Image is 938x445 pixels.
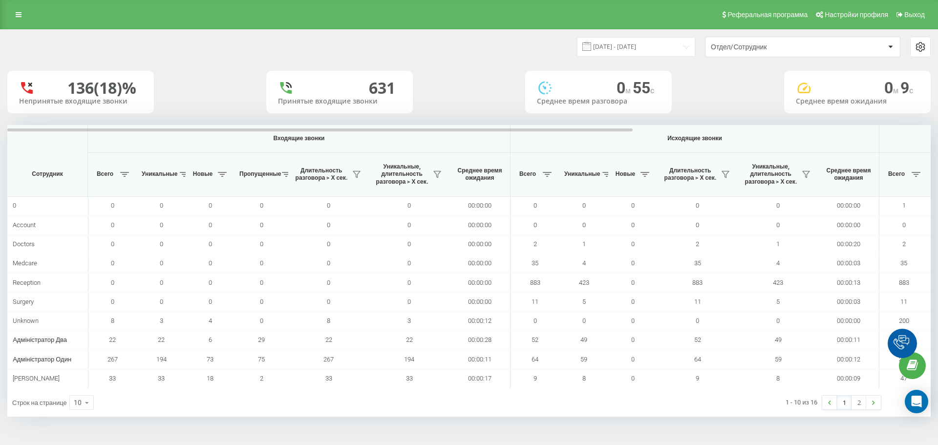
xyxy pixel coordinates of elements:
span: Новые [191,170,215,178]
span: Пропущенные [239,170,279,178]
div: 631 [369,79,395,97]
span: 0 [617,79,633,97]
span: 267 [107,356,118,363]
td: 00:00:00 [449,235,511,254]
span: 8 [111,317,114,324]
td: 00:00:28 [449,331,511,350]
div: Непринятые входящие звонки [19,97,142,106]
span: 11 [900,298,907,305]
span: Сотрудник [16,170,79,178]
span: 0 [327,221,330,229]
span: 194 [156,356,167,363]
span: 423 [579,279,589,286]
span: 64 [532,356,538,363]
td: 00:00:03 [818,254,879,273]
span: 267 [323,356,334,363]
span: 0 [260,317,263,324]
span: 0 [407,259,411,267]
span: Среднее время ожидания [457,167,503,182]
span: 0 [209,202,212,209]
span: 6 [209,336,212,343]
span: 1 [902,202,906,209]
span: 0 [696,221,699,229]
span: 0 [111,221,114,229]
td: 00:00:09 [818,369,879,388]
div: Отдел/Сотрудник [711,43,828,51]
span: Исходящие звонки [533,135,856,143]
span: 22 [109,336,116,343]
span: 0 [111,259,114,267]
span: 0 [407,240,411,248]
span: 0 [776,221,780,229]
span: 0 [209,279,212,286]
span: 0 [327,279,330,286]
span: 0 [696,317,699,324]
span: 35 [532,259,538,267]
td: 00:00:00 [818,215,879,234]
span: 0 [13,202,16,209]
span: Адміністратор Один [13,356,71,363]
span: Уникальные, длительность разговора > Х сек. [374,163,430,186]
span: 59 [580,356,587,363]
span: 9 [900,79,913,97]
span: 0 [407,279,411,286]
span: м [893,86,900,95]
td: 00:00:00 [449,254,511,273]
td: 00:00:17 [449,369,511,388]
span: 8 [327,317,330,324]
span: 0 [533,202,537,209]
div: 136 (18)% [67,79,136,97]
td: 00:00:00 [449,196,511,215]
td: 00:00:11 [818,331,879,350]
span: 0 [327,259,330,267]
span: 5 [582,298,586,305]
span: 0 [160,298,163,305]
span: 0 [260,202,263,209]
td: 00:00:12 [818,350,879,369]
span: Всего [93,170,117,178]
span: 883 [899,279,909,286]
span: Уникальные, длительность разговора > Х сек. [743,163,799,186]
span: 0 [160,240,163,248]
span: 49 [580,336,587,343]
span: 0 [209,221,212,229]
span: 3 [407,317,411,324]
span: 75 [258,356,265,363]
span: Адміністратор Два [13,336,67,343]
span: Длительность разговора > Х сек. [662,167,718,182]
span: Всего [515,170,540,178]
span: 0 [884,79,900,97]
span: 2 [260,375,263,382]
span: 4 [582,259,586,267]
span: 0 [631,259,635,267]
span: 0 [209,298,212,305]
span: 0 [407,298,411,305]
span: 0 [582,221,586,229]
span: 0 [776,202,780,209]
span: 73 [207,356,213,363]
span: 0 [902,221,906,229]
div: Принятые входящие звонки [278,97,401,106]
span: Account [13,221,36,229]
span: 11 [532,298,538,305]
span: 0 [582,202,586,209]
span: 0 [160,221,163,229]
div: 1 - 10 из 16 [786,398,817,407]
span: Reception [13,279,41,286]
span: 194 [404,356,414,363]
span: 0 [407,221,411,229]
span: 0 [631,240,635,248]
span: 35 [900,259,907,267]
span: 1 [582,240,586,248]
td: 00:00:03 [818,293,879,312]
span: 0 [260,259,263,267]
span: 2 [902,240,906,248]
span: 49 [775,336,782,343]
span: [PERSON_NAME] [13,375,60,382]
span: Входящие звонки [113,135,485,143]
a: 1 [837,396,852,409]
span: 64 [694,356,701,363]
span: 5 [776,298,780,305]
span: Уникальные [142,170,177,178]
span: Реферальная программа [727,11,808,19]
